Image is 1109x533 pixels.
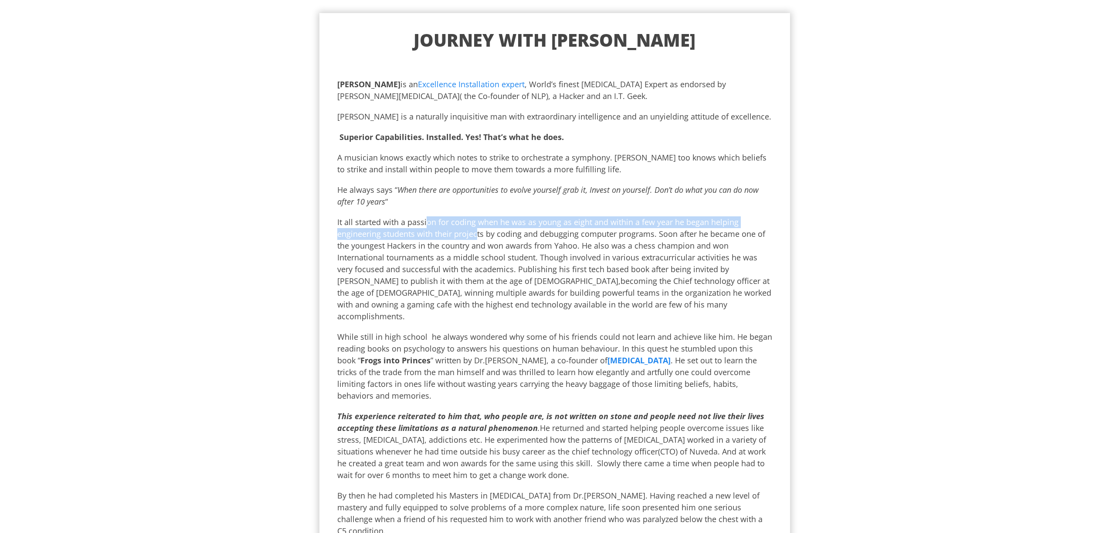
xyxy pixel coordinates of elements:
p: He always says “ “ [337,184,772,208]
p: is an , World’s finest [MEDICAL_DATA] Expert as endorsed by [PERSON_NAME][MEDICAL_DATA]( the Co-f... [337,79,772,102]
p: While still in high school he always wondered why some of his friends could not learn and achieve... [337,331,772,402]
b: [PERSON_NAME] [337,79,400,89]
i: . [538,423,540,433]
p: It all started with a passion for coding when he was as young as eight and within a few year he b... [337,216,772,322]
p: A musician knows exactly which notes to strike to orchestrate a symphony. [PERSON_NAME] too knows... [337,152,772,175]
p: [PERSON_NAME] is a naturally inquisitive man with extraordinary intelligence and an unyielding at... [337,111,772,123]
i: When there are opportunities to evolve yourself grab it, Invest on yourself. Don’t do what you ca... [337,184,759,207]
b: Frogs into Princes [360,355,431,366]
p: He returned and started helping people overcome issues like stress, [MEDICAL_DATA], addictions et... [337,410,772,481]
b: Superior Capabilities. Installed. Yes! That’s what he does. [339,132,564,142]
h1: Journey with [PERSON_NAME] [337,29,772,51]
i: This experience reiterated to him that, who people are, is not written on stone and people need n... [337,411,764,433]
a: [MEDICAL_DATA] [607,355,671,366]
a: Excellence Installation expert [418,79,525,89]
